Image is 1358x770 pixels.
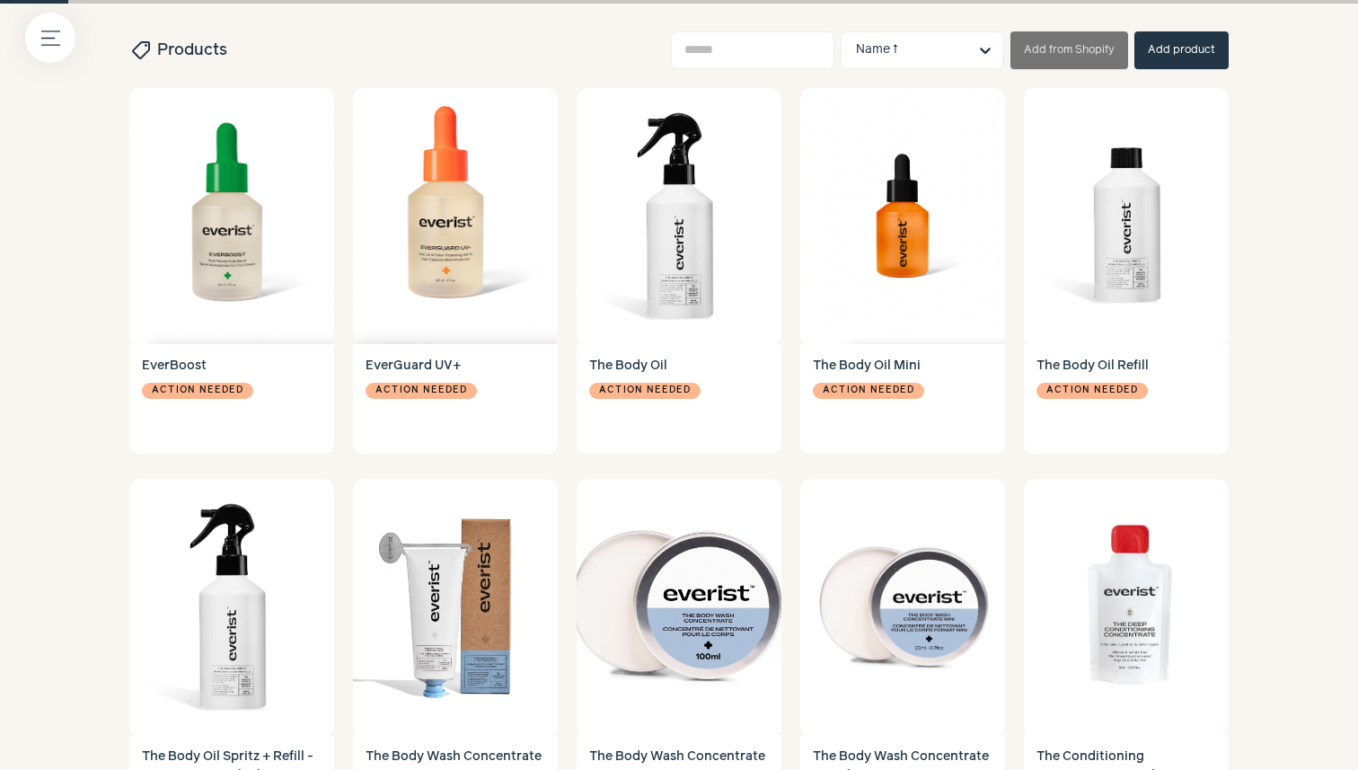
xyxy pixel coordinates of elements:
img: The Body Wash Concentrate [353,479,558,735]
img: The Body Wash Concentrate Tin [577,479,781,735]
img: EverGuard UV+ [353,88,558,344]
h4: The Body Oil Mini [813,357,992,376]
span: Action needed [823,383,914,399]
img: The Body Wash Concentrate Travel Mini [800,479,1005,735]
button: Add from Shopify [1010,31,1128,69]
a: The Body Oil Refill Action needed [1024,344,1229,455]
span: Action needed [599,383,691,399]
a: EverBoost Action needed [129,344,334,455]
img: The Body Oil Refill [1024,88,1229,344]
h4: The Body Oil [589,357,769,376]
a: EverGuard UV+ Action needed [353,344,558,455]
img: The Body Oil Spritz + Refill - For Emission Calculation Only [129,479,334,735]
a: The Body Oil Mini Action needed [800,344,1005,455]
span: Action needed [375,383,467,399]
h4: EverGuard UV+ [366,357,545,376]
img: The Conditioning Concentrate Sampling Sachet [1024,479,1229,735]
img: The Body Oil Mini [800,88,1005,344]
img: EverBoost [129,88,334,344]
button: Add product [1134,31,1229,69]
a: The Body Oil Action needed [577,344,781,455]
img: The Body Oil [577,88,781,344]
span: Action needed [152,383,243,399]
span: sell [128,40,152,61]
span: Action needed [1046,383,1138,399]
h2: Products [129,39,227,62]
h4: The Body Oil Refill [1036,357,1216,376]
h4: EverBoost [142,357,322,376]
